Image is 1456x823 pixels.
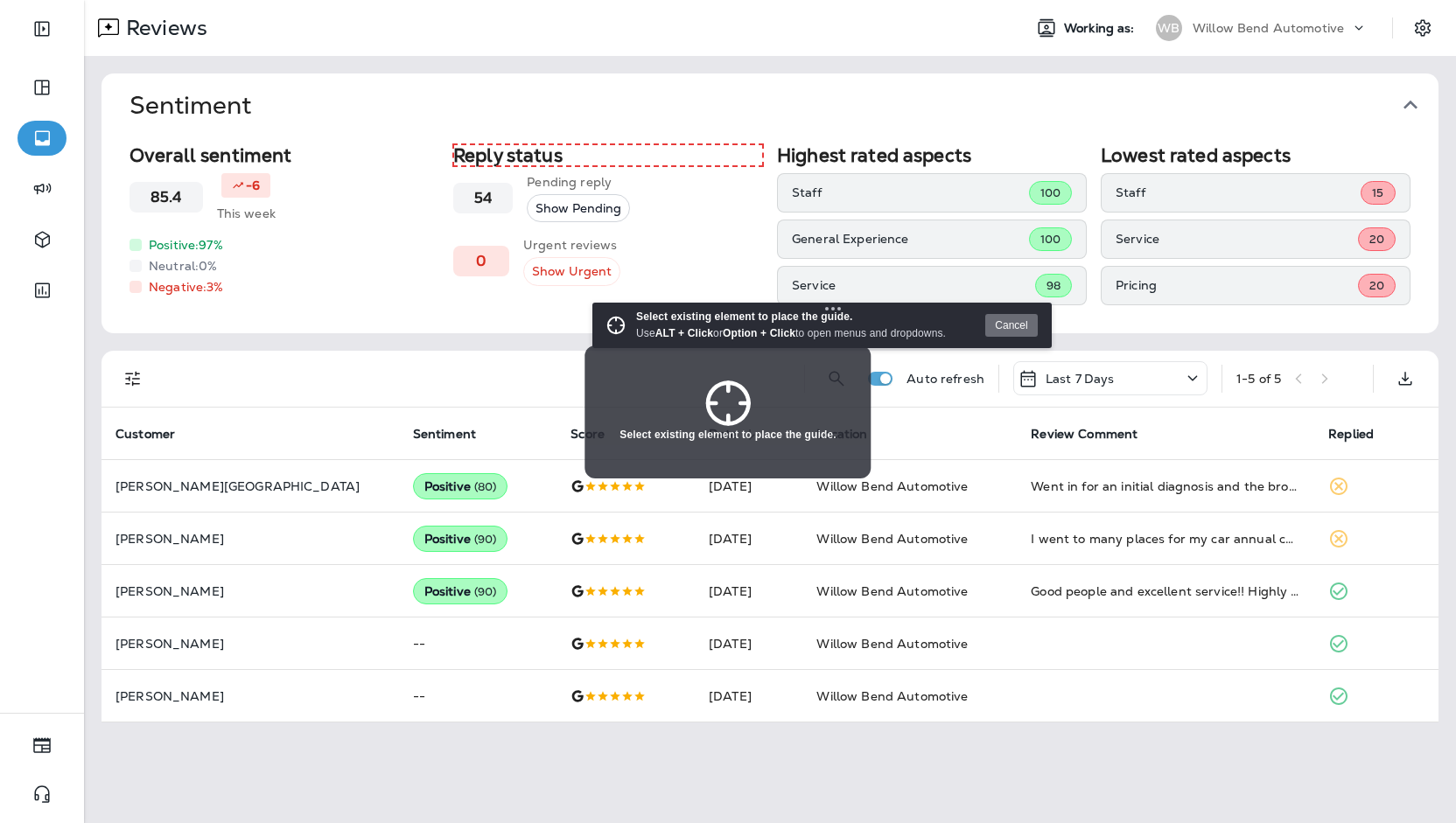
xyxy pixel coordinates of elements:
[1040,185,1060,200] span: 100
[1031,582,1300,600] div: Good people and excellent service!! Highly recommend!!!
[695,617,802,670] td: [DATE]
[129,91,251,120] h1: Sentiment
[1236,372,1281,386] div: 1 - 5 of 5
[413,427,476,442] span: Sentiment
[1031,427,1160,443] span: Review Comment
[523,257,620,286] button: Show Urgent
[816,636,968,652] span: Willow Bend Automotive
[1388,361,1423,396] button: Export as CSV
[1046,372,1115,386] p: Last 7 Days
[413,473,508,499] div: Positive
[1064,21,1138,36] span: Working as:
[777,144,1087,166] h2: Highest rated aspects
[906,372,984,386] p: Auto refresh
[101,137,1438,333] div: Sentiment
[619,426,836,443] div: Select existing element to place the guide.
[695,670,802,722] td: [DATE]
[695,565,802,617] td: [DATE]
[816,583,968,599] span: Willow Bend Automotive
[119,15,207,41] p: Reviews
[399,670,556,722] td: --
[816,531,968,547] span: Willow Bend Automotive
[1116,278,1358,292] p: Pricing
[17,11,66,46] button: Expand Sidebar
[985,314,1038,337] button: Cancel
[1372,185,1383,200] span: 15
[1369,278,1384,293] span: 20
[129,144,439,166] h2: Overall sentiment
[1328,427,1396,443] span: Replied
[149,257,217,275] p: Neutral: 0 %
[115,427,175,442] span: Customer
[570,427,605,442] span: Score
[1369,232,1384,247] span: 20
[816,478,968,494] span: Willow Bend Automotive
[115,73,1452,137] button: Sentiment
[1031,530,1300,548] div: I went to many places for my car annual check. Most places they were giving me extra unnecessary ...
[1156,15,1182,41] div: WB
[1031,478,1300,495] div: Went in for an initial diagnosis and the broken part was a recal, so they recommended I take it t...
[474,190,492,206] h3: 54
[115,689,385,703] p: [PERSON_NAME]
[474,532,497,547] span: ( 90 )
[217,205,276,222] p: This week
[115,361,150,396] button: Filters
[474,479,497,494] span: ( 80 )
[474,584,497,599] span: ( 90 )
[413,578,508,604] div: Positive
[453,144,763,166] h2: Reply status
[474,253,488,269] h3: 0
[792,232,1029,246] p: General Experience
[115,479,385,493] p: [PERSON_NAME][GEOGRAPHIC_DATA]
[570,427,627,443] span: Score
[115,584,385,598] p: [PERSON_NAME]
[1031,427,1137,442] span: Review Comment
[413,427,499,443] span: Sentiment
[149,278,224,296] p: Negative: 3 %
[792,278,1035,292] p: Service
[816,688,968,704] span: Willow Bend Automotive
[115,532,385,546] p: [PERSON_NAME]
[1328,427,1374,442] span: Replied
[695,460,802,513] td: [DATE]
[149,236,223,254] p: Positive: 97 %
[399,617,556,670] td: --
[115,427,198,443] span: Customer
[527,194,630,223] button: Show Pending
[246,177,260,194] p: -6
[1193,21,1344,35] p: Willow Bend Automotive
[1116,185,1361,199] p: Staff
[1116,232,1358,246] p: Service
[527,173,630,191] p: Pending reply
[1040,232,1060,247] span: 100
[1407,12,1438,44] button: Settings
[413,526,508,552] div: Positive
[792,185,1029,199] p: Staff
[695,513,802,565] td: [DATE]
[1046,278,1060,293] span: 98
[150,189,182,206] h3: 85.4
[1101,144,1410,166] h2: Lowest rated aspects
[115,637,385,651] p: [PERSON_NAME]
[523,236,620,254] p: Urgent reviews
